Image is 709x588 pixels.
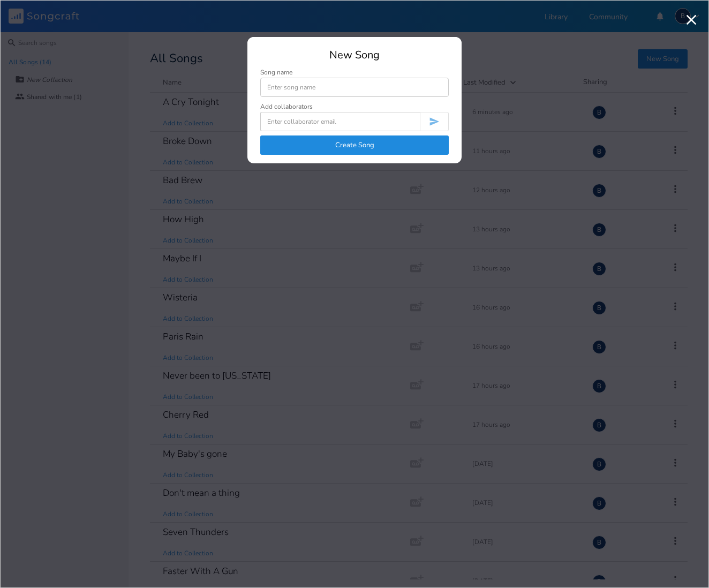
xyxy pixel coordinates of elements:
[260,78,449,97] input: Enter song name
[260,112,420,131] input: Enter collaborator email
[260,50,449,61] div: New Song
[420,112,449,131] button: Invite
[260,135,449,155] button: Create Song
[260,69,449,76] div: Song name
[260,103,313,110] div: Add collaborators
